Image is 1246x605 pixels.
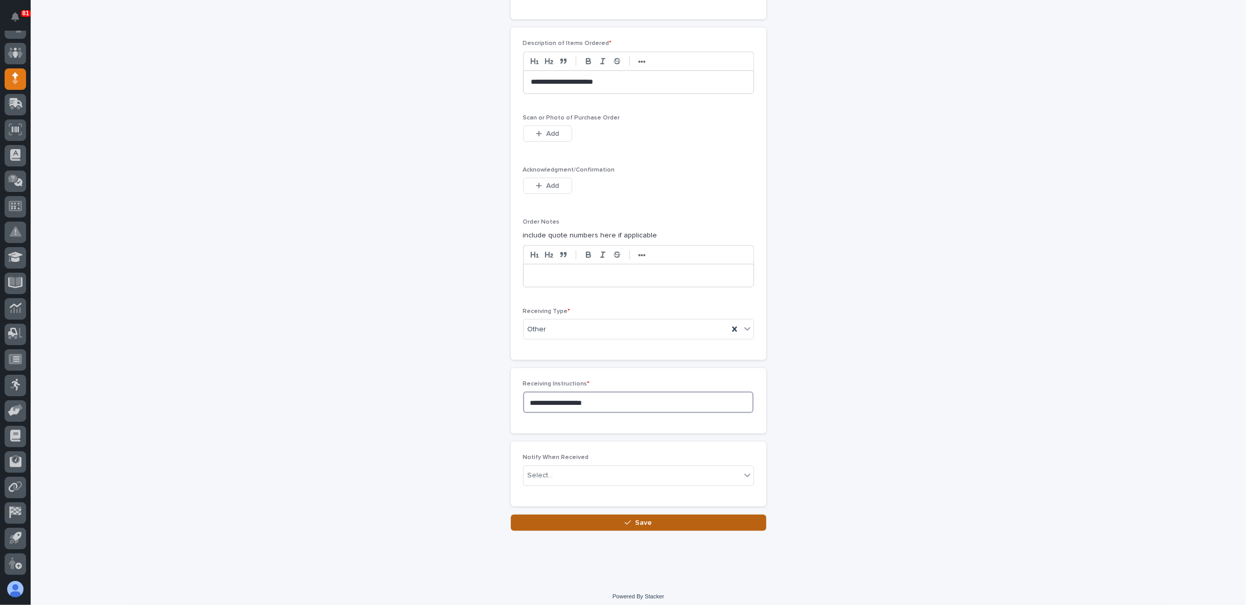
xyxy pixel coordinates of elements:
[22,10,29,17] p: 81
[523,308,571,314] span: Receiving Type
[523,454,589,461] span: Notify When Received
[523,115,620,121] span: Scan or Photo of Purchase Order
[528,324,547,335] span: Other
[523,126,572,142] button: Add
[523,219,560,225] span: Order Notes
[523,167,615,173] span: Acknowledgment/Confirmation
[635,249,649,261] button: •••
[511,515,766,531] button: Save
[638,58,646,66] strong: •••
[635,55,649,67] button: •••
[523,40,612,46] span: Description of Items Ordered
[546,181,559,190] span: Add
[523,230,754,241] p: include quote numbers here if applicable
[5,6,26,28] button: Notifications
[638,251,646,259] strong: •••
[546,129,559,138] span: Add
[523,178,572,194] button: Add
[523,381,590,387] span: Receiving Instructions
[635,518,652,527] span: Save
[13,12,26,29] div: Notifications81
[528,470,553,481] div: Select...
[5,578,26,600] button: users-avatar
[613,593,664,599] a: Powered By Stacker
